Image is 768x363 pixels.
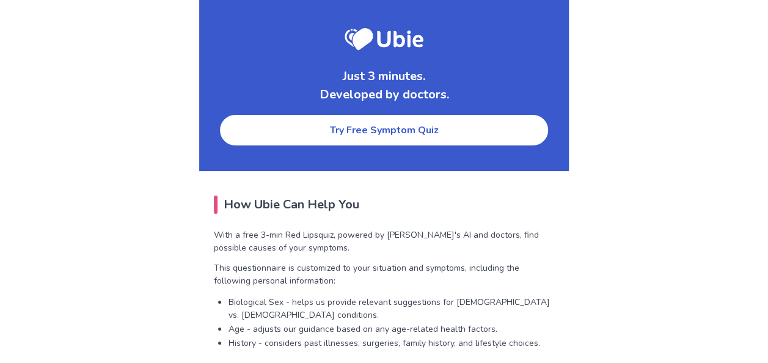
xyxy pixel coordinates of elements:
[229,323,554,335] p: Age - adjusts our guidance based on any age-related health factors.
[219,114,549,147] a: Try Free Symptom Quiz
[214,229,554,254] p: With a free 3-min Red Lips quiz, powered by [PERSON_NAME]'s AI and doctors, find possible causes ...
[229,337,554,350] p: History - considers past illnesses, surgeries, family history, and lifestyle choices.
[219,67,549,104] h2: Just 3 minutes. Developed by doctors.
[214,262,554,287] p: This questionnaire is customized to your situation and symptoms, including the following personal...
[229,296,554,321] p: Biological Sex - helps us provide relevant suggestions for [DEMOGRAPHIC_DATA] vs. [DEMOGRAPHIC_DA...
[214,196,554,214] h2: How Ubie Can Help You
